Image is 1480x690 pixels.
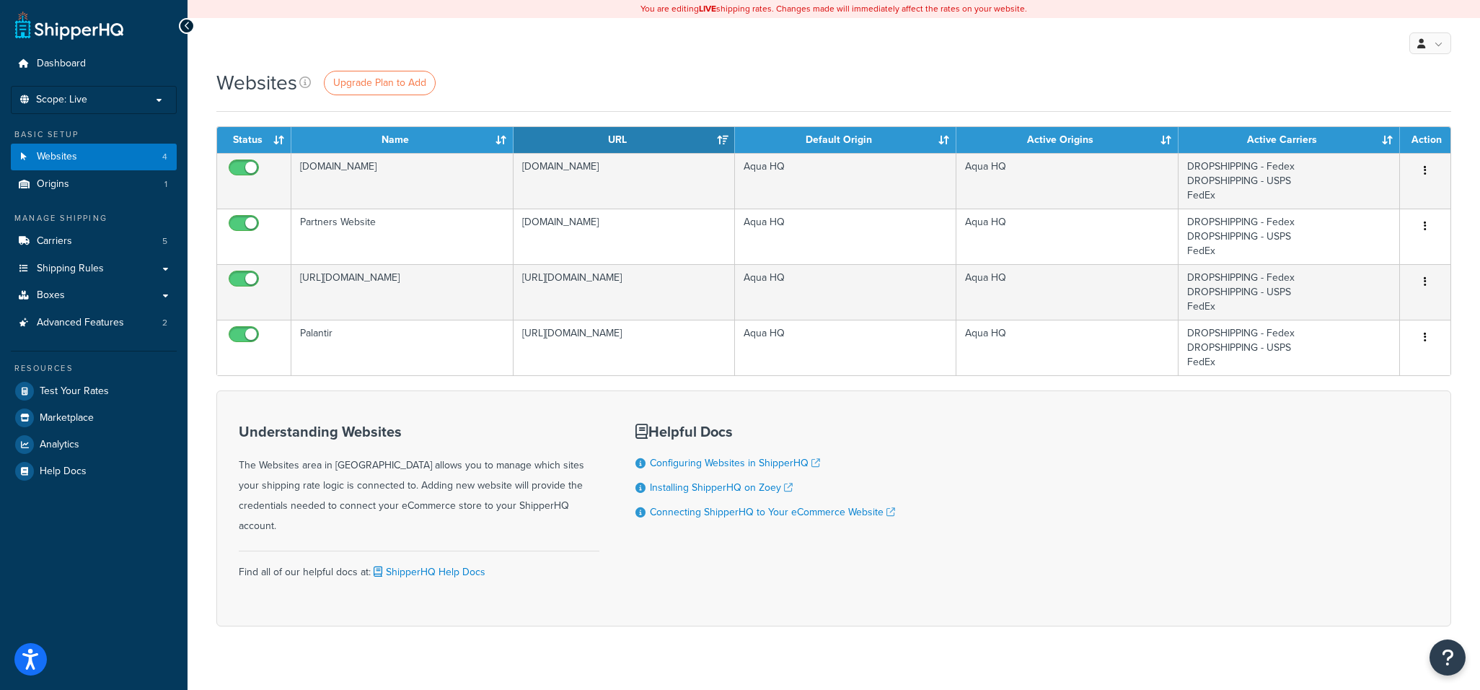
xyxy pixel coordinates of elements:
[514,153,735,209] td: [DOMAIN_NAME]
[956,209,1178,264] td: Aqua HQ
[1179,264,1400,320] td: DROPSHIPPING - Fedex DROPSHIPPING - USPS FedEx
[164,178,167,191] span: 1
[11,256,177,282] a: Shipping Rules
[40,385,109,398] span: Test Your Rates
[1430,639,1466,676] button: Open Resource Center
[37,263,104,275] span: Shipping Rules
[514,127,735,153] th: URL: activate to sort column ascending
[11,310,177,336] li: Advanced Features
[216,69,297,97] h1: Websites
[11,51,177,77] a: Dashboard
[11,378,177,404] a: Test Your Rates
[11,310,177,336] a: Advanced Features 2
[37,178,69,191] span: Origins
[36,94,87,106] span: Scope: Live
[514,264,735,320] td: [URL][DOMAIN_NAME]
[37,317,124,329] span: Advanced Features
[11,171,177,198] li: Origins
[162,317,167,329] span: 2
[162,235,167,248] span: 5
[11,282,177,309] a: Boxes
[1179,320,1400,375] td: DROPSHIPPING - Fedex DROPSHIPPING - USPS FedEx
[650,455,820,471] a: Configuring Websites in ShipperHQ
[162,151,167,163] span: 4
[650,480,793,495] a: Installing ShipperHQ on Zoey
[40,439,79,451] span: Analytics
[291,127,513,153] th: Name: activate to sort column ascending
[37,289,65,302] span: Boxes
[291,153,513,209] td: [DOMAIN_NAME]
[11,144,177,170] a: Websites 4
[239,424,599,536] div: The Websites area in [GEOGRAPHIC_DATA] allows you to manage which sites your shipping rate logic ...
[291,320,513,375] td: Palantir
[15,11,123,40] a: ShipperHQ Home
[956,320,1178,375] td: Aqua HQ
[11,432,177,458] a: Analytics
[650,505,895,520] a: Connecting ShipperHQ to Your eCommerce Website
[239,424,599,440] h3: Understanding Websites
[11,171,177,198] a: Origins 1
[11,144,177,170] li: Websites
[291,209,513,264] td: Partners Website
[11,228,177,255] li: Carriers
[371,564,485,580] a: ShipperHQ Help Docs
[1400,127,1450,153] th: Action
[40,466,87,478] span: Help Docs
[239,551,599,582] div: Find all of our helpful docs at:
[11,128,177,141] div: Basic Setup
[635,424,895,440] h3: Helpful Docs
[956,153,1178,209] td: Aqua HQ
[735,320,956,375] td: Aqua HQ
[324,71,436,95] a: Upgrade Plan to Add
[37,151,77,163] span: Websites
[735,127,956,153] th: Default Origin: activate to sort column ascending
[217,127,291,153] th: Status: activate to sort column ascending
[956,264,1178,320] td: Aqua HQ
[1179,209,1400,264] td: DROPSHIPPING - Fedex DROPSHIPPING - USPS FedEx
[514,320,735,375] td: [URL][DOMAIN_NAME]
[11,405,177,431] a: Marketplace
[37,235,72,248] span: Carriers
[40,412,94,424] span: Marketplace
[11,458,177,484] a: Help Docs
[735,209,956,264] td: Aqua HQ
[1179,153,1400,209] td: DROPSHIPPING - Fedex DROPSHIPPING - USPS FedEx
[291,264,513,320] td: [URL][DOMAIN_NAME]
[1179,127,1400,153] th: Active Carriers: activate to sort column ascending
[11,212,177,224] div: Manage Shipping
[735,264,956,320] td: Aqua HQ
[333,75,426,90] span: Upgrade Plan to Add
[11,228,177,255] a: Carriers 5
[956,127,1178,153] th: Active Origins: activate to sort column ascending
[699,2,716,15] b: LIVE
[514,209,735,264] td: [DOMAIN_NAME]
[37,58,86,70] span: Dashboard
[11,362,177,375] div: Resources
[735,153,956,209] td: Aqua HQ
